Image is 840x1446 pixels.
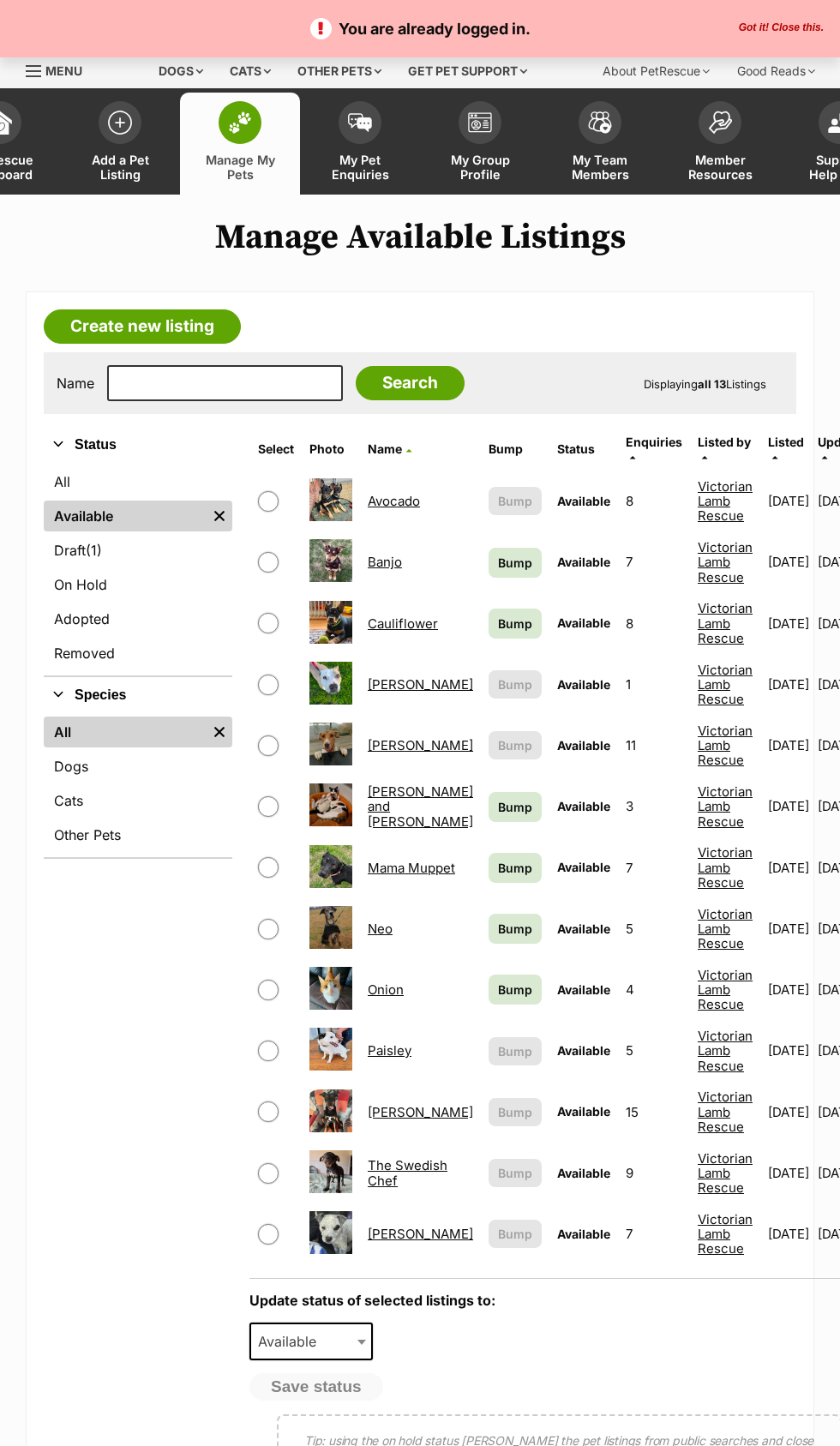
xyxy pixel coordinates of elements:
[251,429,301,470] th: Select
[60,93,180,195] a: Add a Pet Listing
[540,93,660,195] a: My Team Members
[561,153,639,182] span: My Team Members
[489,975,542,1005] a: Bump
[44,638,232,669] a: Removed
[498,675,532,693] span: Bump
[489,670,542,699] button: Bump
[619,1204,689,1263] td: 7
[557,615,610,630] span: Available
[761,471,816,531] td: [DATE]
[489,609,542,639] a: Bump
[708,111,732,134] img: member-resources-icon-8e73f808a243e03378d46382f2149f9095a855e16c252ad45f914b54edf8863c.svg
[698,1028,753,1074] a: Victorian Lamb Rescue
[498,1164,532,1182] span: Bump
[26,54,94,85] a: Menu
[619,899,689,958] td: 5
[44,717,207,747] a: All
[498,736,532,754] span: Bump
[550,429,617,470] th: Status
[86,540,102,561] span: (1)
[557,982,610,997] span: Available
[498,798,532,816] span: Bump
[557,1166,610,1180] span: Available
[309,906,352,949] img: Neo
[698,539,753,585] a: Victorian Lamb Rescue
[368,493,420,509] a: Avocado
[249,1323,373,1360] span: Available
[309,783,352,826] img: Inez and James
[321,153,399,182] span: My Pet Enquiries
[498,554,532,572] span: Bump
[761,594,816,653] td: [DATE]
[489,1037,542,1065] button: Bump
[368,860,455,876] a: Mama Muppet
[557,921,610,936] span: Available
[619,594,689,653] td: 8
[498,1225,532,1243] span: Bump
[207,717,232,747] a: Remove filter
[228,111,252,134] img: manage-my-pets-icon-02211641906a0b7f246fdf0571729dbe1e7629f14944591b6c1af311fb30b64b.svg
[761,1083,816,1142] td: [DATE]
[396,54,539,88] div: Get pet support
[698,967,753,1013] a: Victorian Lamb Rescue
[557,860,610,874] span: Available
[44,434,232,456] button: Status
[626,435,682,449] span: translation missing: en.admin.listings.index.attributes.enquiries
[619,471,689,531] td: 8
[698,844,753,891] a: Victorian Lamb Rescue
[201,153,279,182] span: Manage My Pets
[698,662,753,708] a: Victorian Lamb Rescue
[588,111,612,134] img: team-members-icon-5396bd8760b3fe7c0b43da4ab00e1e3bb1a5d9ba89233759b79545d2d3fc5d0d.svg
[698,723,753,769] a: Victorian Lamb Rescue
[57,375,94,391] label: Name
[108,111,132,135] img: add-pet-listing-icon-0afa8454b4691262ce3f59096e99ab1cd57d4a30225e0717b998d2c9b9846f56.svg
[180,93,300,195] a: Manage My Pets
[626,435,682,463] a: Enquiries
[44,603,232,634] a: Adopted
[698,478,753,525] a: Victorian Lamb Rescue
[482,429,549,470] th: Bump
[44,463,232,675] div: Status
[498,1103,532,1121] span: Bump
[44,684,232,706] button: Species
[498,615,532,633] span: Bump
[368,981,404,998] a: Onion
[45,63,82,78] span: Menu
[644,377,766,391] span: Displaying Listings
[557,555,610,569] span: Available
[557,738,610,753] span: Available
[285,54,393,88] div: Other pets
[368,783,473,830] a: [PERSON_NAME] and [PERSON_NAME]
[368,554,402,570] a: Banjo
[761,1204,816,1263] td: [DATE]
[368,441,411,456] a: Name
[17,17,823,40] p: You are already logged in.
[368,1157,447,1188] a: The Swedish Chef
[218,54,283,88] div: Cats
[761,716,816,775] td: [DATE]
[498,981,532,999] span: Bump
[698,783,753,830] a: Victorian Lamb Rescue
[251,1329,333,1353] span: Available
[44,785,232,816] a: Cats
[768,435,804,449] span: Listed
[761,838,816,897] td: [DATE]
[368,737,473,753] a: [PERSON_NAME]
[619,655,689,714] td: 1
[619,1083,689,1142] td: 15
[489,487,542,515] button: Bump
[698,906,753,952] a: Victorian Lamb Rescue
[81,153,159,182] span: Add a Pet Listing
[498,920,532,938] span: Bump
[660,93,780,195] a: Member Resources
[761,1021,816,1080] td: [DATE]
[768,435,804,463] a: Listed
[761,899,816,958] td: [DATE]
[698,1150,753,1197] a: Victorian Lamb Rescue
[681,153,759,182] span: Member Resources
[489,1159,542,1187] button: Bump
[619,1021,689,1080] td: 5
[489,853,542,883] a: Bump
[489,914,542,944] a: Bump
[498,859,532,877] span: Bump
